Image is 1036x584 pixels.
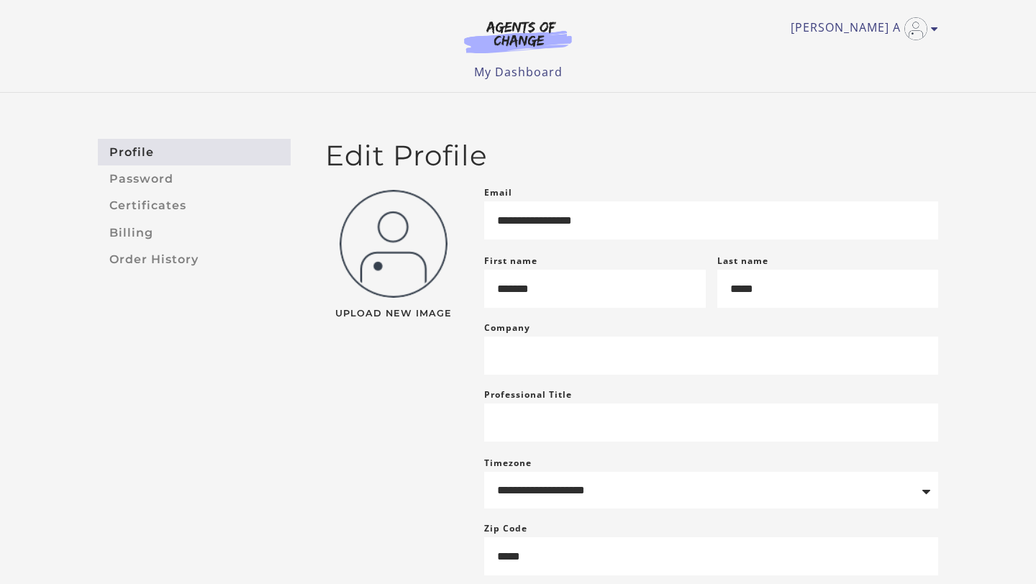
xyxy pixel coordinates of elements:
[791,17,931,40] a: Toggle menu
[474,64,563,80] a: My Dashboard
[484,386,572,403] label: Professional Title
[484,255,537,267] label: First name
[449,20,587,53] img: Agents of Change Logo
[98,246,291,273] a: Order History
[98,165,291,192] a: Password
[484,319,530,337] label: Company
[98,193,291,219] a: Certificates
[325,139,938,173] h2: Edit Profile
[98,219,291,246] a: Billing
[484,184,512,201] label: Email
[98,139,291,165] a: Profile
[325,309,461,319] span: Upload New Image
[484,457,532,469] label: Timezone
[484,520,527,537] label: Zip Code
[717,255,768,267] label: Last name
